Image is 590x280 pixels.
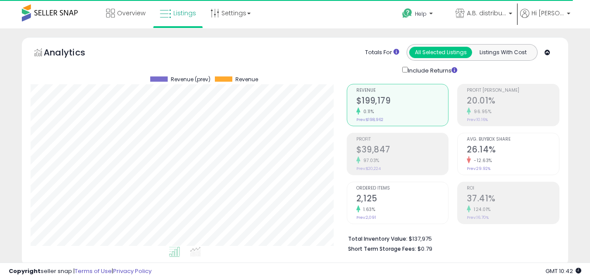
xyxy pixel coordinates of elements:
[395,1,448,28] a: Help
[365,48,399,57] div: Totals For
[356,137,449,142] span: Profit
[415,10,427,17] span: Help
[360,206,376,213] small: 1.63%
[472,47,535,58] button: Listings With Cost
[9,267,41,275] strong: Copyright
[356,215,376,220] small: Prev: 2,091
[409,47,472,58] button: All Selected Listings
[396,65,468,75] div: Include Returns
[467,137,559,142] span: Avg. Buybox Share
[171,76,210,83] span: Revenue (prev)
[356,88,449,93] span: Revenue
[360,157,380,164] small: 97.03%
[356,96,449,107] h2: $199,179
[417,245,432,253] span: $0.79
[348,245,416,252] b: Short Term Storage Fees:
[360,108,374,115] small: 0.11%
[520,9,570,28] a: Hi [PERSON_NAME]
[356,194,449,205] h2: 2,125
[471,157,492,164] small: -12.63%
[467,117,488,122] small: Prev: 10.16%
[402,8,413,19] i: Get Help
[113,267,152,275] a: Privacy Policy
[117,9,145,17] span: Overview
[467,145,559,156] h2: 26.14%
[356,117,383,122] small: Prev: $198,962
[531,9,564,17] span: Hi [PERSON_NAME]
[348,235,407,242] b: Total Inventory Value:
[356,166,381,171] small: Prev: $20,224
[471,206,491,213] small: 124.01%
[467,9,506,17] span: A.B. distribution
[9,267,152,276] div: seller snap | |
[545,267,581,275] span: 2025-08-12 10:42 GMT
[356,145,449,156] h2: $39,847
[467,166,490,171] small: Prev: 29.92%
[467,88,559,93] span: Profit [PERSON_NAME]
[467,96,559,107] h2: 20.01%
[173,9,196,17] span: Listings
[467,186,559,191] span: ROI
[471,108,491,115] small: 96.95%
[235,76,258,83] span: Revenue
[467,215,489,220] small: Prev: 16.70%
[44,46,102,61] h5: Analytics
[356,186,449,191] span: Ordered Items
[467,194,559,205] h2: 37.41%
[348,233,553,243] li: $137,975
[75,267,112,275] a: Terms of Use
